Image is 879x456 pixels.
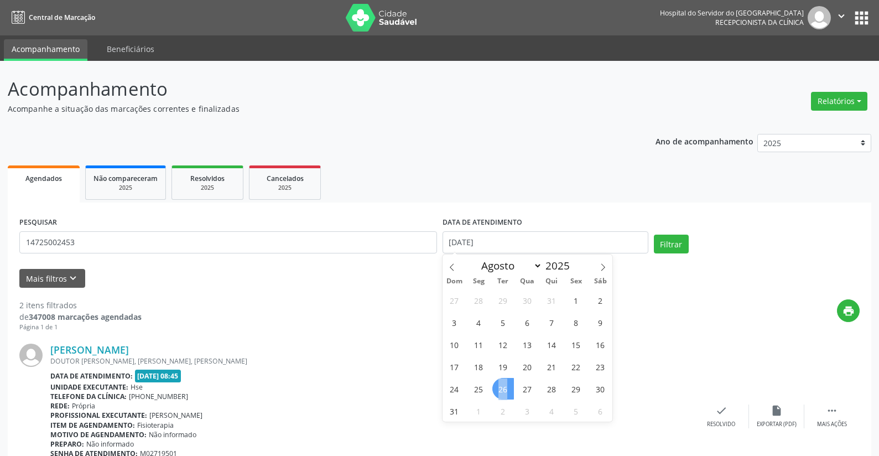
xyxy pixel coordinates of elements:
[590,289,611,311] span: Agosto 2, 2025
[149,411,202,420] span: [PERSON_NAME]
[86,439,134,449] span: Não informado
[19,214,57,231] label: PESQUISAR
[468,378,490,400] span: Agosto 25, 2025
[517,400,538,422] span: Setembro 3, 2025
[541,334,563,355] span: Agosto 14, 2025
[590,312,611,333] span: Agosto 9, 2025
[590,378,611,400] span: Agosto 30, 2025
[517,378,538,400] span: Agosto 27, 2025
[29,312,142,322] strong: 347008 marcações agendadas
[660,8,804,18] div: Hospital do Servidor do [GEOGRAPHIC_DATA]
[19,231,437,253] input: Nome, código do beneficiário ou CPF
[135,370,181,382] span: [DATE] 08:45
[715,405,727,417] i: check
[517,334,538,355] span: Agosto 13, 2025
[19,299,142,311] div: 2 itens filtrados
[590,400,611,422] span: Setembro 6, 2025
[50,382,128,392] b: Unidade executante:
[835,10,847,22] i: 
[541,289,563,311] span: Julho 31, 2025
[50,421,135,430] b: Item de agendamento:
[565,334,587,355] span: Agosto 15, 2025
[444,356,465,377] span: Agosto 17, 2025
[541,378,563,400] span: Agosto 28, 2025
[590,356,611,377] span: Agosto 23, 2025
[19,344,43,367] img: img
[517,289,538,311] span: Julho 30, 2025
[19,311,142,323] div: de
[808,6,831,29] img: img
[492,400,514,422] span: Setembro 2, 2025
[837,299,860,322] button: print
[757,421,797,428] div: Exportar (PDF)
[842,305,855,317] i: print
[466,278,491,285] span: Seg
[831,6,852,29] button: 
[817,421,847,428] div: Mais ações
[444,312,465,333] span: Agosto 3, 2025
[50,356,694,366] div: DOUTOR [PERSON_NAME], [PERSON_NAME], [PERSON_NAME]
[811,92,867,111] button: Relatórios
[8,103,612,115] p: Acompanhe a situação das marcações correntes e finalizadas
[50,344,129,356] a: [PERSON_NAME]
[93,184,158,192] div: 2025
[541,312,563,333] span: Agosto 7, 2025
[50,371,133,381] b: Data de atendimento:
[476,258,543,273] select: Month
[19,269,85,288] button: Mais filtroskeyboard_arrow_down
[444,334,465,355] span: Agosto 10, 2025
[93,174,158,183] span: Não compareceram
[180,184,235,192] div: 2025
[541,356,563,377] span: Agosto 21, 2025
[267,174,304,183] span: Cancelados
[517,312,538,333] span: Agosto 6, 2025
[50,392,127,401] b: Telefone da clínica:
[515,278,539,285] span: Qua
[541,400,563,422] span: Setembro 4, 2025
[542,258,579,273] input: Year
[852,8,871,28] button: apps
[564,278,588,285] span: Sex
[492,356,514,377] span: Agosto 19, 2025
[826,405,838,417] i: 
[25,174,62,183] span: Agendados
[654,235,689,253] button: Filtrar
[257,184,313,192] div: 2025
[468,334,490,355] span: Agosto 11, 2025
[517,356,538,377] span: Agosto 20, 2025
[50,439,84,449] b: Preparo:
[149,430,196,439] span: Não informado
[715,18,804,27] span: Recepcionista da clínica
[468,312,490,333] span: Agosto 4, 2025
[190,174,225,183] span: Resolvidos
[468,289,490,311] span: Julho 28, 2025
[99,39,162,59] a: Beneficiários
[468,400,490,422] span: Setembro 1, 2025
[588,278,612,285] span: Sáb
[539,278,564,285] span: Qui
[444,400,465,422] span: Agosto 31, 2025
[656,134,753,148] p: Ano de acompanhamento
[8,75,612,103] p: Acompanhamento
[444,378,465,400] span: Agosto 24, 2025
[50,401,70,411] b: Rede:
[131,382,143,392] span: Hse
[444,289,465,311] span: Julho 27, 2025
[50,411,147,420] b: Profissional executante:
[50,430,147,439] b: Motivo de agendamento:
[443,214,522,231] label: DATA DE ATENDIMENTO
[771,405,783,417] i: insert_drive_file
[565,289,587,311] span: Agosto 1, 2025
[491,278,515,285] span: Ter
[565,356,587,377] span: Agosto 22, 2025
[468,356,490,377] span: Agosto 18, 2025
[29,13,95,22] span: Central de Marcação
[565,378,587,400] span: Agosto 29, 2025
[565,400,587,422] span: Setembro 5, 2025
[707,421,735,428] div: Resolvido
[492,312,514,333] span: Agosto 5, 2025
[565,312,587,333] span: Agosto 8, 2025
[443,231,648,253] input: Selecione um intervalo
[8,8,95,27] a: Central de Marcação
[72,401,95,411] span: Própria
